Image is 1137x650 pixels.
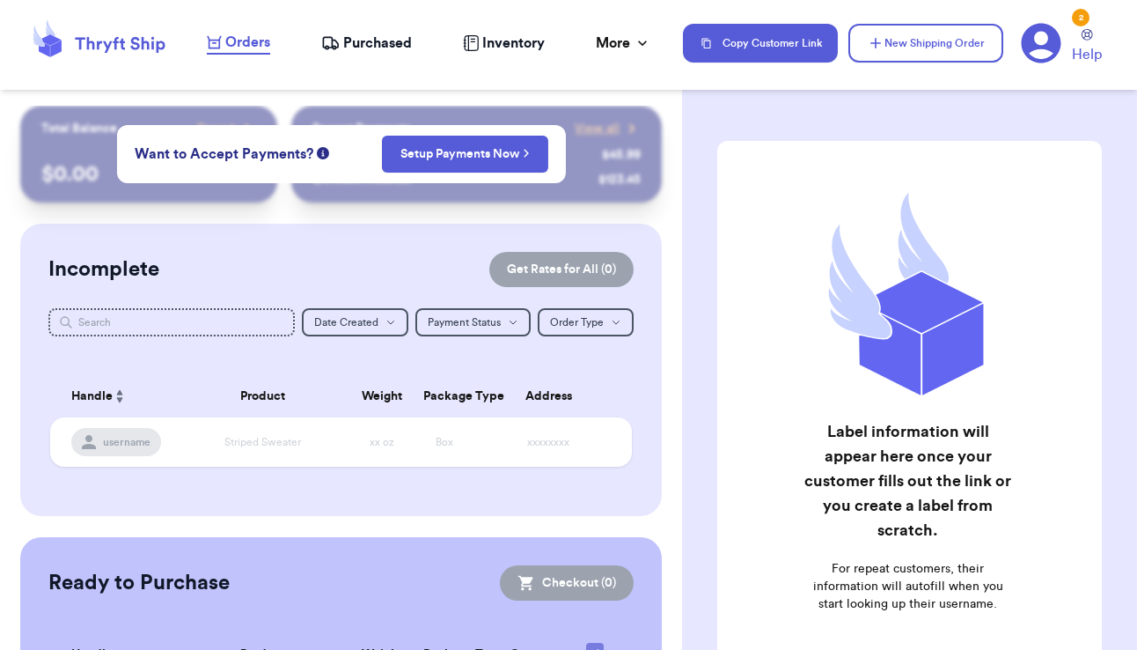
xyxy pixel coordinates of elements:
[224,437,301,447] span: Striped Sweater
[135,144,313,165] span: Want to Accept Payments?
[103,435,150,449] span: username
[1072,9,1089,26] div: 2
[683,24,838,63] button: Copy Customer Link
[343,33,412,54] span: Purchased
[463,33,545,54] a: Inventory
[415,308,531,336] button: Payment Status
[370,437,394,447] span: xx oz
[550,317,604,328] span: Order Type
[575,120,620,137] span: View all
[527,437,569,447] span: xxxxxxxx
[302,308,408,336] button: Date Created
[175,375,350,417] th: Product
[538,308,634,336] button: Order Type
[413,375,475,417] th: Package Type
[48,569,230,597] h2: Ready to Purchase
[596,33,651,54] div: More
[489,252,634,287] button: Get Rates for All (0)
[500,565,634,601] button: Checkout (0)
[602,146,641,164] div: $ 45.99
[436,437,453,447] span: Box
[41,120,117,137] p: Total Balance
[41,160,255,188] p: $ 0.00
[802,419,1013,543] h2: Label information will appear here once your customer fills out the link or you create a label fr...
[312,120,410,137] p: Recent Payments
[113,386,127,407] button: Sort ascending
[225,32,270,53] span: Orders
[475,375,632,417] th: Address
[428,317,501,328] span: Payment Status
[382,136,548,173] button: Setup Payments Now
[48,255,159,284] h2: Incomplete
[314,317,378,328] span: Date Created
[71,388,113,406] span: Handle
[207,32,270,55] a: Orders
[482,33,545,54] span: Inventory
[48,308,295,336] input: Search
[1072,44,1102,65] span: Help
[598,171,641,188] div: $ 123.45
[575,120,641,137] a: View all
[197,120,235,137] span: Payout
[802,560,1013,613] p: For repeat customers, their information will autofill when you start looking up their username.
[1072,29,1102,65] a: Help
[400,145,530,163] a: Setup Payments Now
[197,120,256,137] a: Payout
[1021,23,1061,63] a: 2
[848,24,1003,63] button: New Shipping Order
[350,375,413,417] th: Weight
[321,33,412,54] a: Purchased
